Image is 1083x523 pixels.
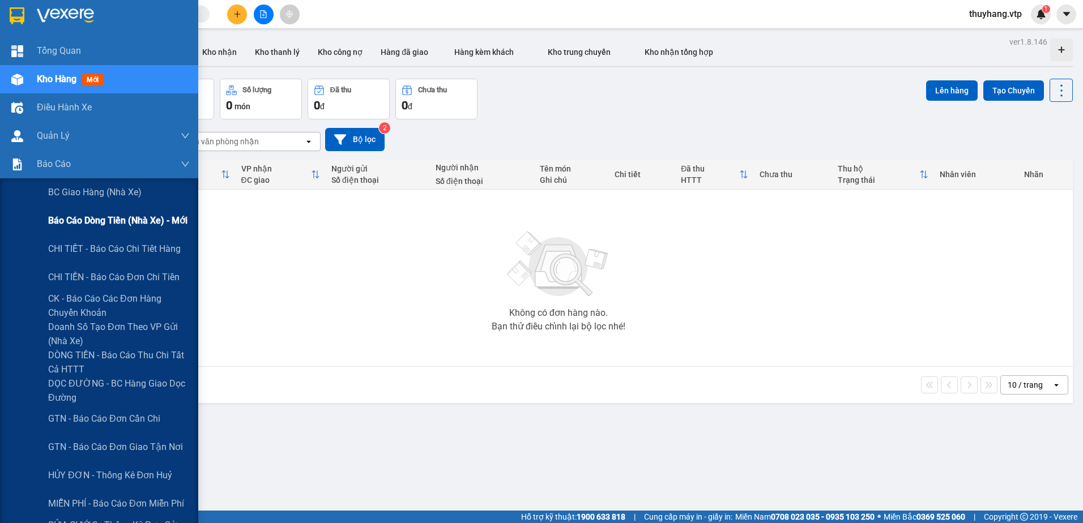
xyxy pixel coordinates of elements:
span: plus [233,10,241,18]
span: Miền Bắc [884,511,965,523]
th: Toggle SortBy [236,160,326,190]
span: món [234,102,250,111]
div: Trạng thái [838,175,920,185]
div: HTTT [681,175,739,185]
th: Toggle SortBy [675,160,753,190]
img: dashboard-icon [11,45,23,57]
div: ver 1.8.146 [1009,36,1047,48]
span: CHI TIẾT - Báo cáo chi tiết hàng [48,242,181,256]
sup: 1 [1042,5,1050,13]
span: HỦY ĐƠN - Thống kê đơn huỷ [48,468,172,482]
span: aim [285,10,293,18]
div: Người gửi [331,164,424,173]
span: Quản Lý [37,128,70,143]
strong: 1900 633 818 [577,512,625,521]
div: Bạn thử điều chỉnh lại bộ lọc nhé! [492,322,625,331]
span: thuyhang.vtp [960,7,1031,21]
span: CK - Báo cáo các đơn hàng chuyển khoản [48,291,190,320]
span: | [634,511,636,523]
span: 0 [314,98,320,112]
div: Số điện thoại [436,177,528,186]
div: Nhân viên [940,170,1013,179]
span: Miền Nam [735,511,875,523]
span: caret-down [1061,9,1072,19]
span: mới [82,74,103,86]
span: Tổng Quan [37,44,81,58]
div: Tạo kho hàng mới [1050,38,1073,61]
img: logo-vxr [10,7,24,24]
span: 0 [402,98,408,112]
div: Ghi chú [540,175,604,185]
div: Số điện thoại [331,175,424,185]
button: Bộ lọc [325,128,385,151]
button: plus [227,5,247,24]
button: Kho công nợ [309,38,372,66]
img: icon-new-feature [1036,9,1046,19]
button: Lên hàng [926,80,978,101]
button: Hàng đã giao [372,38,437,66]
div: Số lượng [242,86,271,94]
span: Kho nhận tổng hợp [645,48,713,57]
span: 1 [1044,5,1048,13]
svg: open [304,137,313,146]
sup: 2 [379,122,390,134]
span: đ [408,102,412,111]
span: Doanh số tạo đơn theo VP gửi (nhà xe) [48,320,190,348]
span: Cung cấp máy in - giấy in: [644,511,732,523]
span: Kho hàng [37,74,76,84]
button: Đã thu0đ [308,79,390,119]
div: 10 / trang [1008,379,1043,391]
div: Chi tiết [615,170,670,179]
button: Kho thanh lý [246,38,309,66]
span: GTN - Báo cáo đơn giao tận nơi [48,440,183,454]
div: Đã thu [681,164,739,173]
div: Đã thu [330,86,351,94]
button: caret-down [1056,5,1076,24]
button: file-add [254,5,274,24]
span: copyright [1020,513,1028,521]
span: GTN - Báo cáo đơn cần chi [48,411,160,426]
span: đ [320,102,325,111]
div: Không có đơn hàng nào. [509,308,608,318]
span: Kho trung chuyển [548,48,611,57]
div: Nhãn [1024,170,1067,179]
div: Chưa thu [418,86,447,94]
div: Chọn văn phòng nhận [181,136,259,147]
div: Tên món [540,164,604,173]
img: warehouse-icon [11,74,23,85]
span: down [181,131,190,140]
button: Chưa thu0đ [395,79,477,119]
span: Báo cáo [37,157,71,171]
div: VP nhận [241,164,311,173]
span: MIỄN PHÍ - Báo cáo đơn miễn phí [48,496,184,511]
span: Báo cáo dòng tiền (nhà xe) - mới [48,213,187,228]
span: DÒNG TIỀN - Báo cáo thu chi tất cả HTTT [48,348,190,376]
span: ⚪️ [877,515,881,519]
strong: 0708 023 035 - 0935 103 250 [771,512,875,521]
img: svg+xml;base64,PHN2ZyBjbGFzcz0ibGlzdC1wbHVnX19zdmciIHhtbG5zPSJodHRwOi8vd3d3LnczLm9yZy8yMDAwL3N2Zy... [502,225,615,304]
button: aim [280,5,300,24]
strong: 0369 525 060 [916,512,965,521]
button: Số lượng0món [220,79,302,119]
svg: open [1052,380,1061,389]
div: Người nhận [436,163,528,172]
button: Kho nhận [193,38,246,66]
button: Tạo Chuyến [983,80,1044,101]
span: down [181,160,190,169]
div: Thu hộ [838,164,920,173]
span: CHI TIỀN - Báo cáo đơn chi tiền [48,270,180,284]
span: | [974,511,975,523]
span: 0 [226,98,232,112]
span: Hàng kèm khách [454,48,514,57]
span: DỌC ĐƯỜNG - BC hàng giao dọc đường [48,376,190,405]
span: BC giao hàng (nhà xe) [48,185,142,199]
img: solution-icon [11,158,23,170]
span: Hỗ trợ kỹ thuật: [521,511,625,523]
th: Toggle SortBy [832,160,935,190]
img: warehouse-icon [11,130,23,142]
span: Điều hành xe [37,100,92,114]
div: Chưa thu [760,170,826,179]
div: ĐC giao [241,175,311,185]
span: file-add [259,10,267,18]
img: warehouse-icon [11,102,23,114]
